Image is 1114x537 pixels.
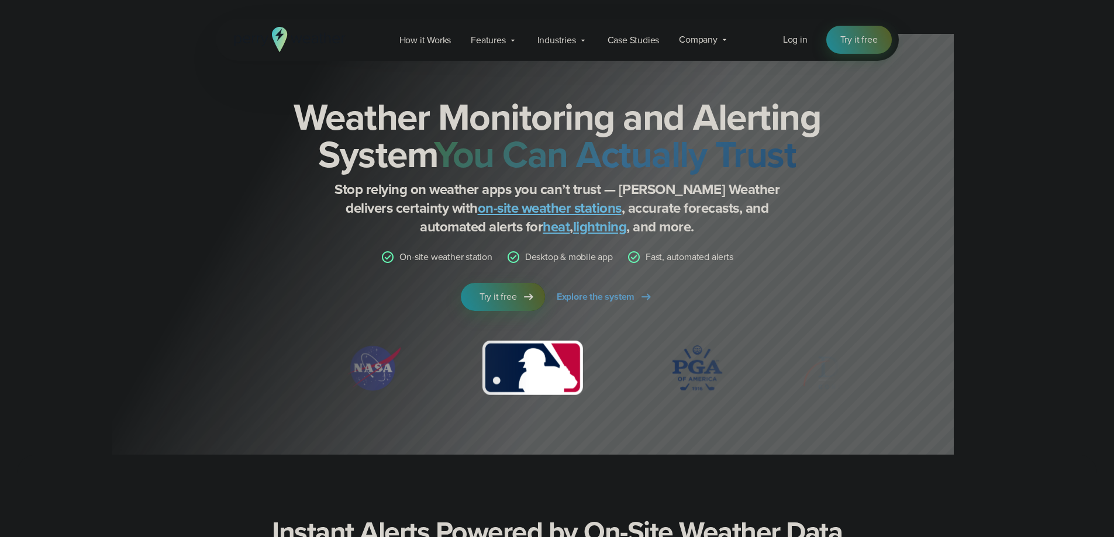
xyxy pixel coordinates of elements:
[537,33,576,47] span: Industries
[399,250,492,264] p: On-site weather station
[434,127,796,182] strong: You Can Actually Trust
[471,33,505,47] span: Features
[650,339,744,397] div: 4 of 12
[471,339,594,397] img: MLB.svg
[323,180,791,236] p: Stop relying on weather apps you can’t trust — [PERSON_NAME] Weather delivers certainty with , ac...
[573,216,627,237] a: lightning
[274,339,840,403] div: slideshow
[783,33,808,47] a: Log in
[650,339,744,397] img: PGA.svg
[525,250,613,264] p: Desktop & mobile app
[826,26,892,54] a: Try it free
[110,339,276,397] div: 1 of 12
[543,216,570,237] a: heat
[783,33,808,46] span: Log in
[333,339,415,397] div: 2 of 12
[389,28,461,52] a: How it Works
[679,33,718,47] span: Company
[110,339,276,397] img: Turner-Construction_1.svg
[557,283,653,311] a: Explore the system
[646,250,733,264] p: Fast, automated alerts
[274,98,840,173] h2: Weather Monitoring and Alerting System
[598,28,670,52] a: Case Studies
[399,33,451,47] span: How it Works
[461,283,545,311] a: Try it free
[471,339,594,397] div: 3 of 12
[840,33,878,47] span: Try it free
[333,339,415,397] img: NASA.svg
[478,198,622,219] a: on-site weather stations
[557,290,634,304] span: Explore the system
[480,290,517,304] span: Try it free
[608,33,660,47] span: Case Studies
[800,339,894,397] div: 5 of 12
[800,339,894,397] img: DPR-Construction.svg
